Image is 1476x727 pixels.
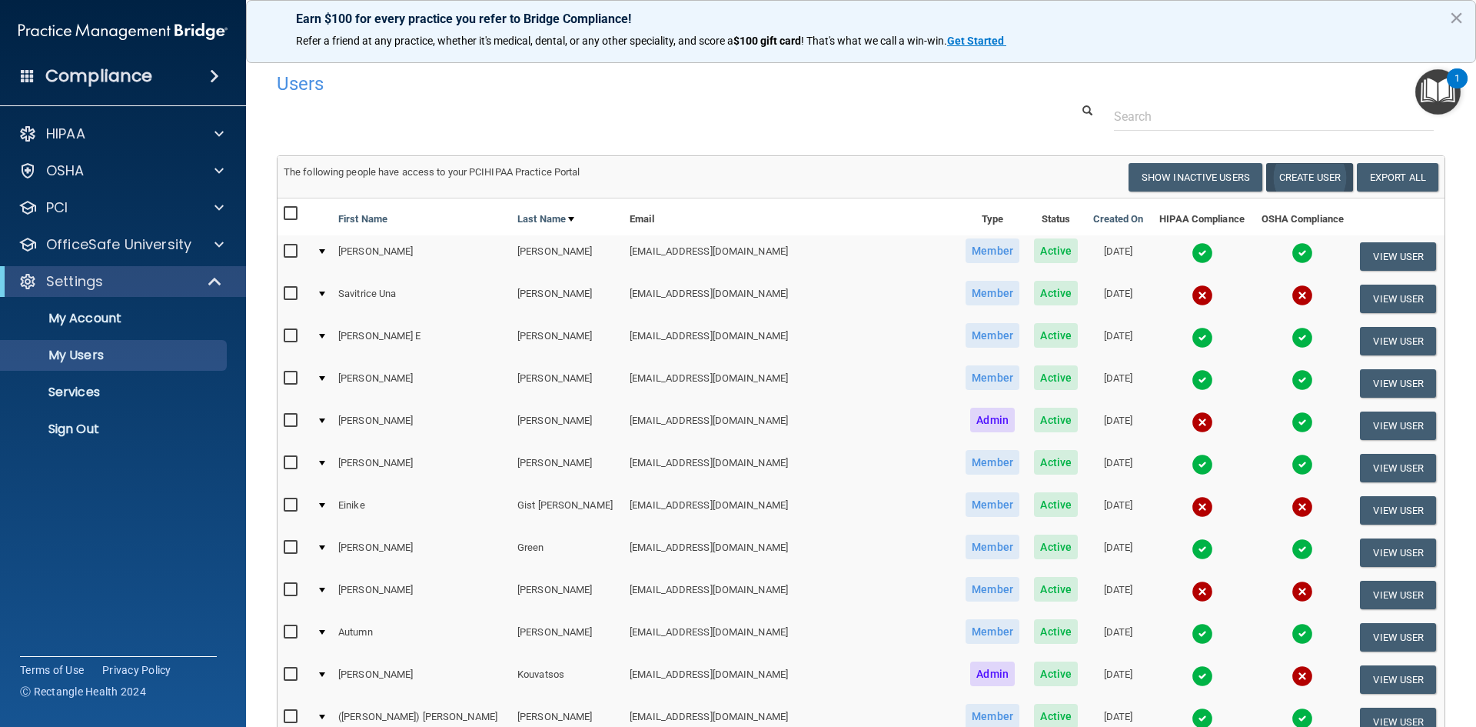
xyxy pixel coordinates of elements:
[1085,616,1152,659] td: [DATE]
[1034,619,1078,644] span: Active
[623,532,958,574] td: [EMAIL_ADDRESS][DOMAIN_NAME]
[332,659,511,701] td: [PERSON_NAME]
[733,35,801,47] strong: $100 gift card
[1034,323,1078,348] span: Active
[1291,327,1313,348] img: tick.e7d51cea.svg
[623,362,958,405] td: [EMAIL_ADDRESS][DOMAIN_NAME]
[623,659,958,701] td: [EMAIL_ADDRESS][DOMAIN_NAME]
[1192,242,1213,264] img: tick.e7d51cea.svg
[1192,454,1213,475] img: tick.e7d51cea.svg
[623,320,958,362] td: [EMAIL_ADDRESS][DOMAIN_NAME]
[1291,285,1313,306] img: cross.ca9f0e7f.svg
[332,574,511,616] td: [PERSON_NAME]
[1085,574,1152,616] td: [DATE]
[102,662,171,678] a: Privacy Policy
[1034,577,1078,602] span: Active
[1291,369,1313,391] img: tick.e7d51cea.svg
[966,450,1019,475] span: Member
[801,35,947,47] span: ! That's what we call a win-win.
[332,532,511,574] td: [PERSON_NAME]
[970,408,1015,432] span: Admin
[966,238,1019,263] span: Member
[1129,163,1262,192] button: Show Inactive Users
[1034,238,1078,263] span: Active
[1192,412,1213,433] img: cross.ca9f0e7f.svg
[332,320,511,362] td: [PERSON_NAME] E
[511,447,623,489] td: [PERSON_NAME]
[1291,454,1313,475] img: tick.e7d51cea.svg
[10,348,220,363] p: My Users
[1114,102,1434,131] input: Search
[1027,198,1085,235] th: Status
[623,278,958,320] td: [EMAIL_ADDRESS][DOMAIN_NAME]
[1085,235,1152,278] td: [DATE]
[10,385,220,400] p: Services
[623,405,958,447] td: [EMAIL_ADDRESS][DOMAIN_NAME]
[1192,581,1213,602] img: cross.ca9f0e7f.svg
[1360,412,1436,440] button: View User
[1085,320,1152,362] td: [DATE]
[18,272,223,291] a: Settings
[18,16,228,47] img: PMB logo
[18,235,224,254] a: OfficeSafe University
[1291,539,1313,560] img: tick.e7d51cea.svg
[332,405,511,447] td: [PERSON_NAME]
[623,489,958,532] td: [EMAIL_ADDRESS][DOMAIN_NAME]
[517,210,574,228] a: Last Name
[623,235,958,278] td: [EMAIL_ADDRESS][DOMAIN_NAME]
[511,405,623,447] td: [PERSON_NAME]
[1034,281,1078,305] span: Active
[1085,489,1152,532] td: [DATE]
[623,574,958,616] td: [EMAIL_ADDRESS][DOMAIN_NAME]
[1454,78,1460,98] div: 1
[46,272,103,291] p: Settings
[1415,69,1461,115] button: Open Resource Center, 1 new notification
[1034,408,1078,432] span: Active
[1449,5,1464,30] button: Close
[511,616,623,659] td: [PERSON_NAME]
[332,278,511,320] td: Savitrice Una
[966,492,1019,517] span: Member
[1034,450,1078,475] span: Active
[511,278,623,320] td: [PERSON_NAME]
[623,198,958,235] th: Email
[966,281,1019,305] span: Member
[1360,285,1436,313] button: View User
[1192,285,1213,306] img: cross.ca9f0e7f.svg
[332,447,511,489] td: [PERSON_NAME]
[1291,412,1313,433] img: tick.e7d51cea.svg
[1360,242,1436,271] button: View User
[947,35,1004,47] strong: Get Started
[1360,665,1436,694] button: View User
[1357,163,1438,192] a: Export All
[18,125,224,143] a: HIPAA
[332,235,511,278] td: [PERSON_NAME]
[296,12,1426,26] p: Earn $100 for every practice you refer to Bridge Compliance!
[1291,242,1313,264] img: tick.e7d51cea.svg
[1360,623,1436,652] button: View User
[1360,496,1436,525] button: View User
[1291,581,1313,602] img: cross.ca9f0e7f.svg
[1291,623,1313,645] img: tick.e7d51cea.svg
[332,616,511,659] td: Autumn
[511,659,623,701] td: Kouvatsos
[623,616,958,659] td: [EMAIL_ADDRESS][DOMAIN_NAME]
[46,125,85,143] p: HIPAA
[1034,535,1078,559] span: Active
[46,198,68,217] p: PCI
[966,577,1019,602] span: Member
[623,447,958,489] td: [EMAIL_ADDRESS][DOMAIN_NAME]
[1085,447,1152,489] td: [DATE]
[511,235,623,278] td: [PERSON_NAME]
[1192,665,1213,687] img: tick.e7d51cea.svg
[338,210,387,228] a: First Name
[1192,369,1213,391] img: tick.e7d51cea.svg
[947,35,1006,47] a: Get Started
[966,365,1019,390] span: Member
[1034,365,1078,390] span: Active
[46,235,191,254] p: OfficeSafe University
[1192,623,1213,645] img: tick.e7d51cea.svg
[511,489,623,532] td: Gist [PERSON_NAME]
[1253,198,1352,235] th: OSHA Compliance
[20,684,146,699] span: Ⓒ Rectangle Health 2024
